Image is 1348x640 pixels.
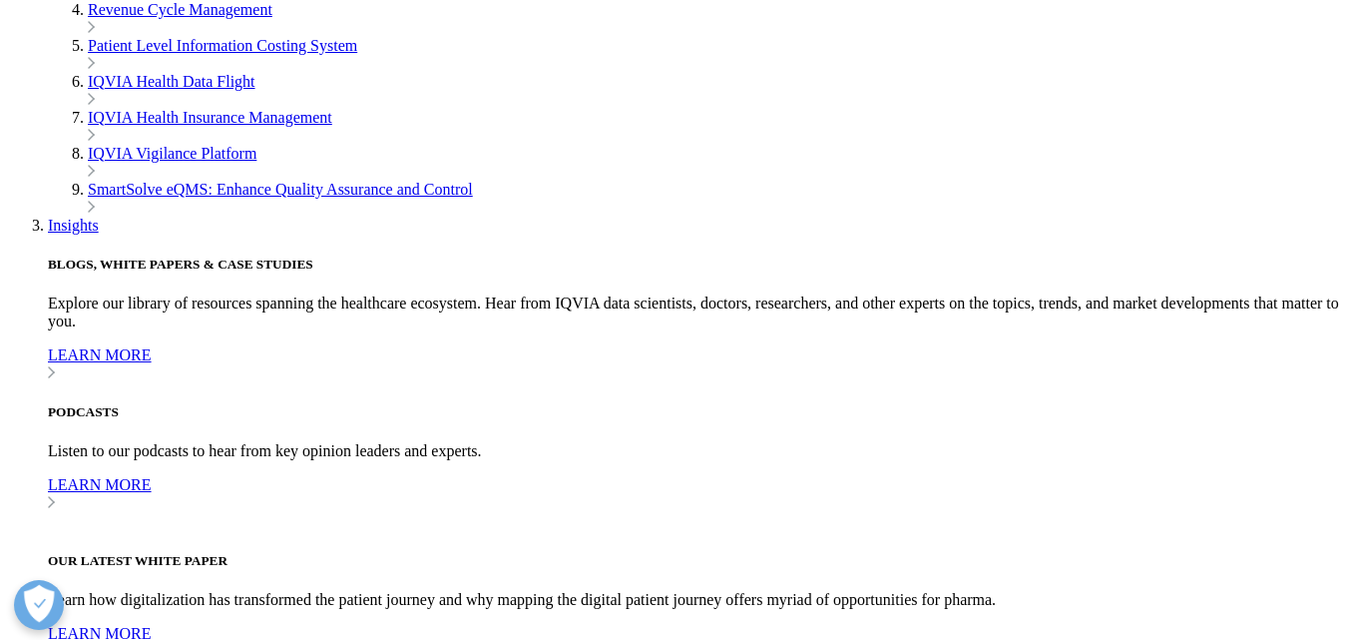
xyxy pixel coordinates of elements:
[48,591,1340,609] p: Learn how digitalization has transformed the patient journey and why mapping the digital patient ...
[48,442,1340,460] p: Listen to our podcasts to hear from key opinion leaders and experts.
[48,476,1340,512] a: LEARN MORE
[48,295,1340,330] p: Explore our library of resources spanning the healthcare ecosystem. Hear from IQVIA data scientis...
[48,346,1340,382] a: LEARN MORE
[48,257,1340,273] h5: BLOGS, WHITE PAPERS & CASE STUDIES
[48,404,1340,420] h5: PODCASTS
[48,217,99,234] a: Insights
[14,580,64,630] button: Open Preferences
[88,37,357,54] a: Patient Level Information Costing System
[88,73,255,90] a: IQVIA Health Data Flight
[88,1,272,18] a: Revenue Cycle Management
[88,181,473,198] a: SmartSolve eQMS: Enhance Quality Assurance and Control
[88,109,332,126] a: IQVIA Health Insurance Management
[88,145,256,162] a: IQVIA Vigilance Platform
[48,553,1340,569] h5: OUR LATEST WHITE PAPER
